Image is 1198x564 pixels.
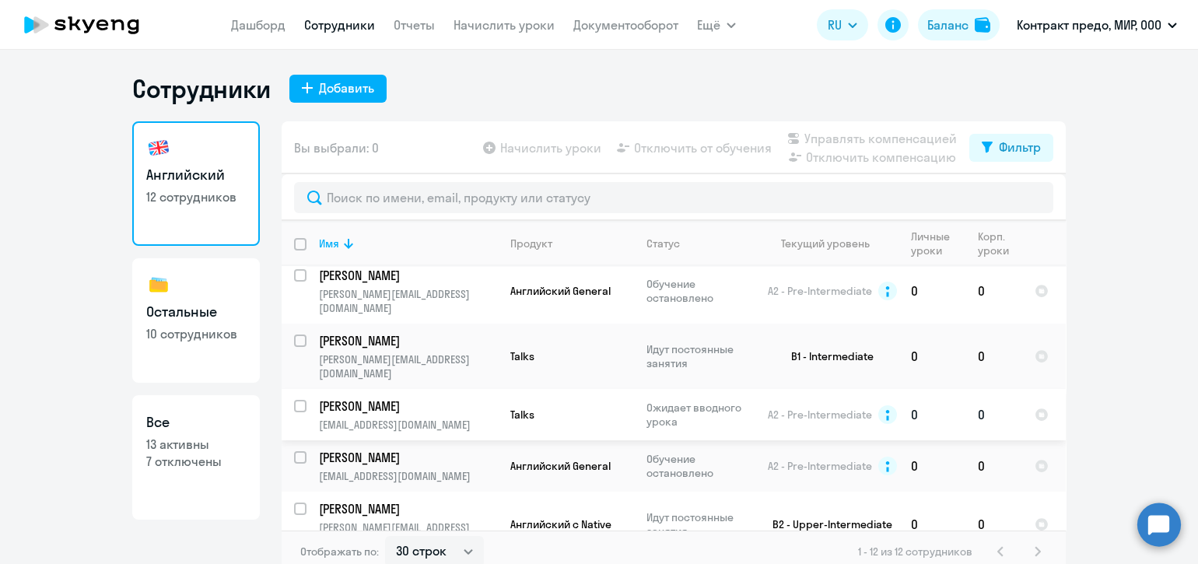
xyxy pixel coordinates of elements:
td: 0 [965,258,1022,324]
td: 0 [898,492,965,557]
span: Английский General [510,284,611,298]
span: Talks [510,349,534,363]
button: Добавить [289,75,387,103]
p: 10 сотрудников [146,325,246,342]
p: [PERSON_NAME][EMAIL_ADDRESS][DOMAIN_NAME] [319,352,497,380]
p: [EMAIL_ADDRESS][DOMAIN_NAME] [319,469,497,483]
p: [EMAIL_ADDRESS][DOMAIN_NAME] [319,418,497,432]
a: Отчеты [394,17,435,33]
h3: Остальные [146,302,246,322]
span: Отображать по: [300,545,379,559]
button: Фильтр [969,134,1053,162]
p: [PERSON_NAME][EMAIL_ADDRESS][DOMAIN_NAME] [319,287,497,315]
button: RU [817,9,868,40]
div: Продукт [510,236,552,250]
span: RU [828,16,842,34]
p: 7 отключены [146,453,246,470]
h3: Все [146,412,246,433]
td: 0 [898,258,965,324]
p: [PERSON_NAME] [319,449,495,466]
p: Обучение остановлено [646,452,753,480]
div: Текущий уровень [781,236,870,250]
p: [PERSON_NAME] [319,267,495,284]
div: Личные уроки [911,229,965,257]
td: B2 - Upper-Intermediate [754,492,898,557]
td: 0 [965,440,1022,492]
img: others [146,272,171,297]
img: balance [975,17,990,33]
a: Дашборд [231,17,285,33]
p: Идут постоянные занятия [646,342,753,370]
p: Обучение остановлено [646,277,753,305]
div: Имя [319,236,339,250]
td: 0 [965,389,1022,440]
div: Статус [646,236,680,250]
p: [PERSON_NAME] [319,332,495,349]
div: Имя [319,236,497,250]
a: Сотрудники [304,17,375,33]
a: Английский12 сотрудников [132,121,260,246]
div: Текущий уровень [766,236,898,250]
a: [PERSON_NAME] [319,398,497,415]
button: Контракт предо, МИР, ООО [1009,6,1185,44]
button: Ещё [697,9,736,40]
input: Поиск по имени, email, продукту или статусу [294,182,1053,213]
div: Добавить [319,79,374,97]
p: [PERSON_NAME][EMAIL_ADDRESS][DOMAIN_NAME] [319,520,497,548]
p: 13 активны [146,436,246,453]
p: [PERSON_NAME] [319,398,495,415]
span: Английский General [510,459,611,473]
span: Английский с Native [510,517,611,531]
span: A2 - Pre-Intermediate [768,459,872,473]
p: 12 сотрудников [146,188,246,205]
td: 0 [898,440,965,492]
h1: Сотрудники [132,73,271,104]
a: [PERSON_NAME] [319,449,497,466]
p: Контракт предо, МИР, ООО [1017,16,1161,34]
td: B1 - Intermediate [754,324,898,389]
a: Начислить уроки [454,17,555,33]
div: Баланс [927,16,969,34]
span: Talks [510,408,534,422]
td: 0 [965,492,1022,557]
a: Все13 активны7 отключены [132,395,260,520]
p: [PERSON_NAME] [319,500,495,517]
span: A2 - Pre-Intermediate [768,284,872,298]
a: [PERSON_NAME] [319,500,497,517]
div: Корп. уроки [978,229,1021,257]
p: Идут постоянные занятия [646,510,753,538]
span: Вы выбрали: 0 [294,138,379,157]
a: [PERSON_NAME] [319,267,497,284]
td: 0 [965,324,1022,389]
a: [PERSON_NAME] [319,332,497,349]
img: english [146,135,171,160]
p: Ожидает вводного урока [646,401,753,429]
span: A2 - Pre-Intermediate [768,408,872,422]
a: Остальные10 сотрудников [132,258,260,383]
div: Фильтр [999,138,1041,156]
a: Документооборот [573,17,678,33]
td: 0 [898,324,965,389]
span: Ещё [697,16,720,34]
h3: Английский [146,165,246,185]
span: 1 - 12 из 12 сотрудников [858,545,972,559]
td: 0 [898,389,965,440]
button: Балансbalance [918,9,1000,40]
